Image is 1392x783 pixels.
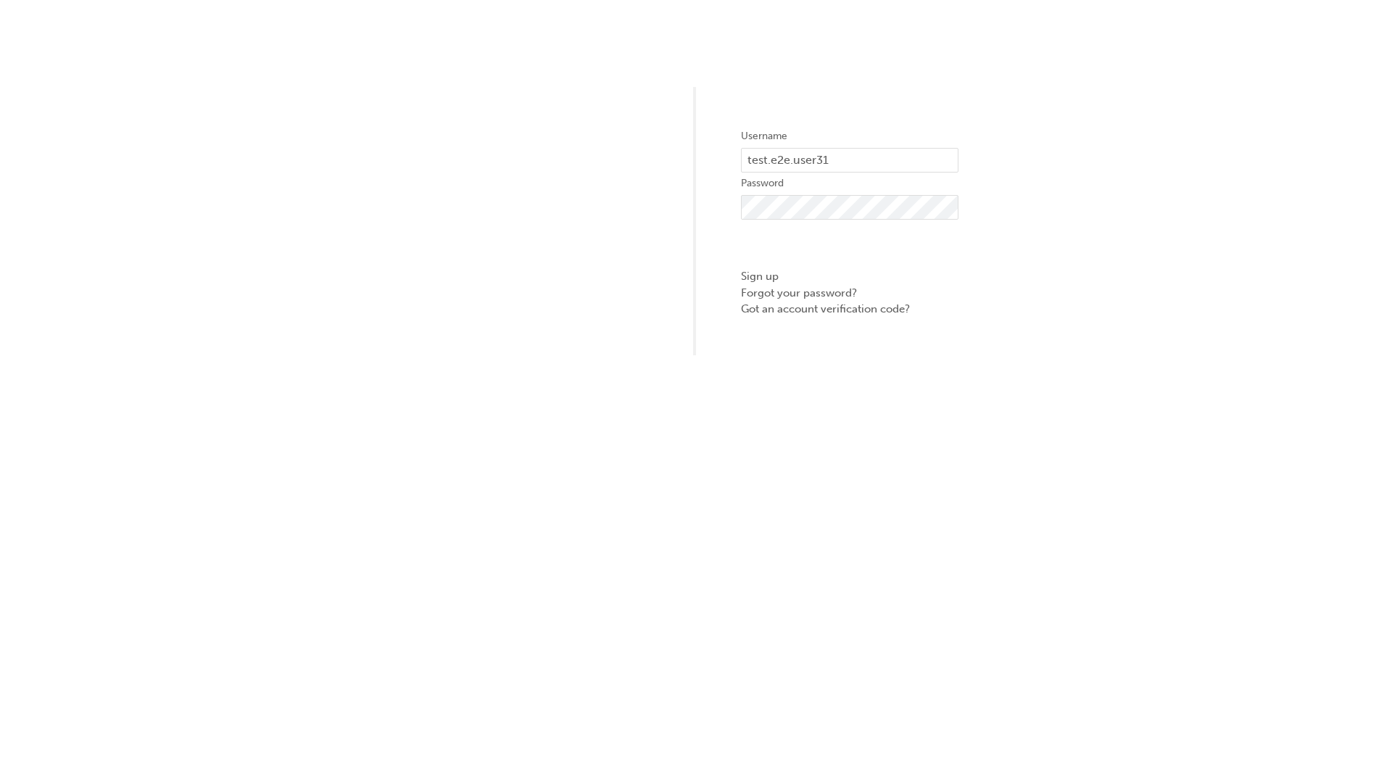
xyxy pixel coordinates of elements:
[741,268,958,285] a: Sign up
[741,148,958,173] input: Username
[741,301,958,318] a: Got an account verification code?
[741,175,958,192] label: Password
[741,231,958,258] button: Sign In
[741,128,958,145] label: Username
[741,285,958,302] a: Forgot your password?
